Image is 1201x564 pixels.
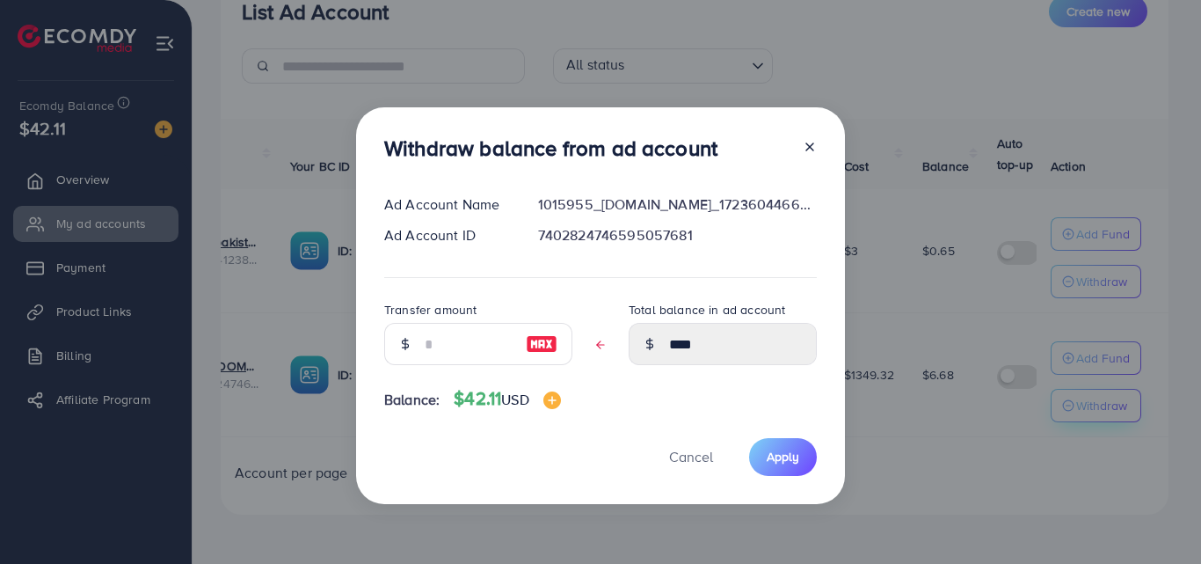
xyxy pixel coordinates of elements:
span: Apply [767,448,799,465]
div: Ad Account ID [370,225,524,245]
span: USD [501,390,528,409]
img: image [543,392,561,409]
div: 1015955_[DOMAIN_NAME]_1723604466394 [524,194,831,215]
h4: $42.11 [454,388,560,410]
img: image [526,333,557,355]
div: Ad Account Name [370,194,524,215]
button: Cancel [647,438,735,476]
iframe: Chat [1126,485,1188,551]
button: Apply [749,438,817,476]
div: 7402824746595057681 [524,225,831,245]
span: Balance: [384,390,440,410]
label: Total balance in ad account [629,301,785,319]
label: Transfer amount [384,301,477,319]
span: Cancel [669,447,713,466]
h3: Withdraw balance from ad account [384,136,717,161]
